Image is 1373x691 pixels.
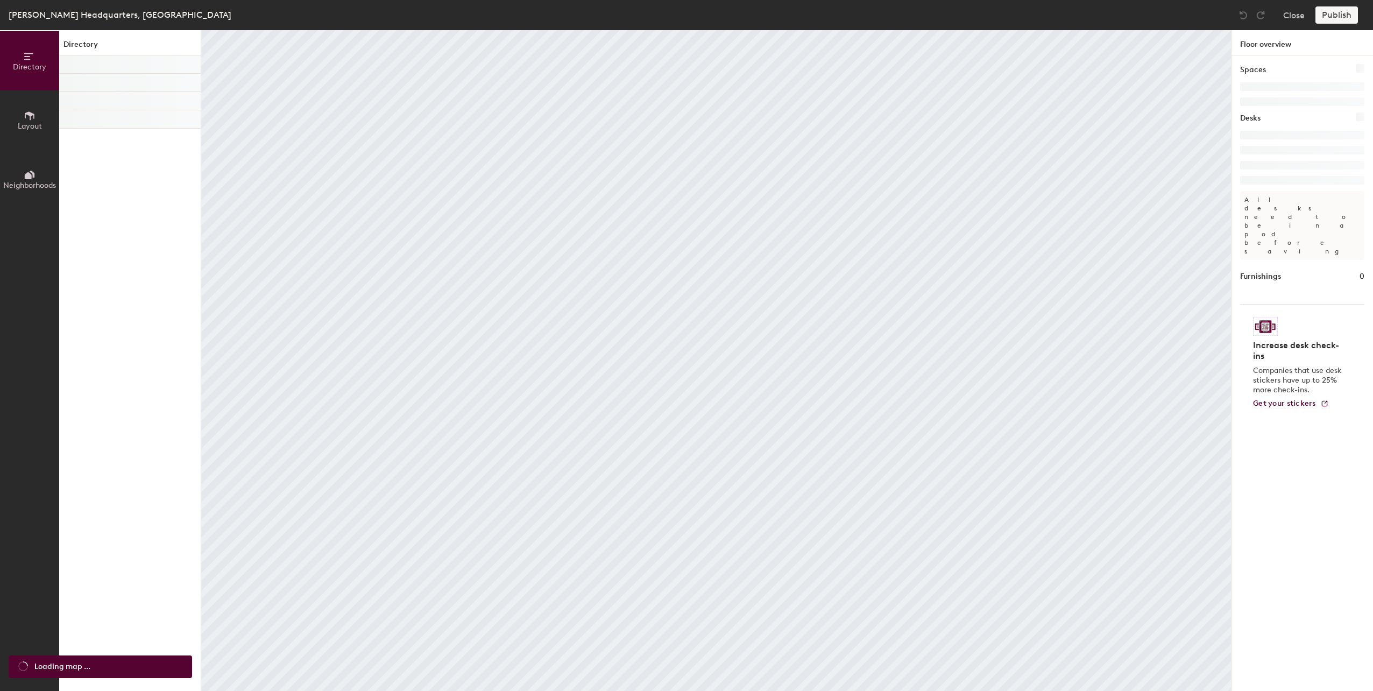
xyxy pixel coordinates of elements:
[3,181,56,190] span: Neighborhoods
[1240,112,1261,124] h1: Desks
[1253,318,1278,336] img: Sticker logo
[9,8,231,22] div: [PERSON_NAME] Headquarters, [GEOGRAPHIC_DATA]
[34,661,90,673] span: Loading map ...
[18,122,42,131] span: Layout
[1232,30,1373,55] h1: Floor overview
[1360,271,1364,283] h1: 0
[1240,64,1266,76] h1: Spaces
[13,62,46,72] span: Directory
[1253,399,1329,408] a: Get your stickers
[1255,10,1266,20] img: Redo
[1253,366,1345,395] p: Companies that use desk stickers have up to 25% more check-ins.
[1253,340,1345,362] h4: Increase desk check-ins
[1240,271,1281,283] h1: Furnishings
[201,30,1231,691] canvas: Map
[1253,399,1316,408] span: Get your stickers
[59,39,201,55] h1: Directory
[1283,6,1305,24] button: Close
[1240,191,1364,260] p: All desks need to be in a pod before saving
[1238,10,1249,20] img: Undo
